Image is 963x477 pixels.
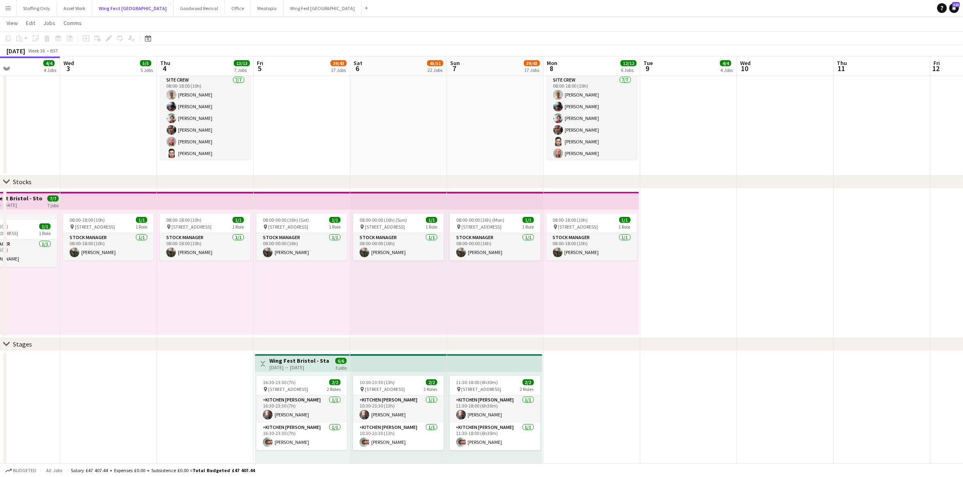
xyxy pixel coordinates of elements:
[71,467,255,473] div: Salary £47 407.44 + Expenses £0.00 + Subsistence £0.00 =
[740,59,751,67] span: Wed
[233,217,244,223] span: 1/1
[63,214,154,261] app-job-card: 08:00-18:00 (10h)1/1 [STREET_ADDRESS]1 RoleStock Manager1/108:00-18:00 (10h)[PERSON_NAME]
[57,0,92,16] button: Asset Work
[329,379,341,385] span: 2/2
[269,364,330,370] div: [DATE] → [DATE]
[426,379,437,385] span: 2/2
[426,217,437,223] span: 1/1
[619,217,631,223] span: 1/1
[13,468,36,473] span: Budgeted
[620,60,637,66] span: 12/12
[461,386,502,392] span: [STREET_ADDRESS]
[720,67,733,73] div: 4 Jobs
[140,60,151,66] span: 5/5
[546,214,637,261] div: 08:00-18:00 (10h)1/1 [STREET_ADDRESS]1 RoleStock Manager1/108:00-18:00 (10h)[PERSON_NAME]
[547,59,557,67] span: Mon
[353,423,444,450] app-card-role: Kitchen [PERSON_NAME]1/110:30-23:30 (13h)[PERSON_NAME]
[642,64,653,73] span: 9
[256,233,347,261] app-card-role: Stock Manager1/108:00-00:00 (16h)[PERSON_NAME]
[360,379,395,385] span: 10:30-23:30 (13h)
[251,0,284,16] button: Meatopia
[160,40,251,160] app-job-card: 08:00-18:00 (10h)7/7Wing Fest Bristol - Build & Derig [STREET_ADDRESS]1 RoleSite Crew7/708:00-18:...
[450,214,540,261] app-job-card: 08:00-00:00 (16h) (Mon)1/1 [STREET_ADDRESS]1 RoleStock Manager1/108:00-00:00 (16h)[PERSON_NAME]
[546,233,637,261] app-card-role: Stock Manager1/108:00-18:00 (10h)[PERSON_NAME]
[63,59,74,67] span: Wed
[17,0,57,16] button: Staffing Only
[40,18,59,28] a: Jobs
[428,67,443,73] div: 22 Jobs
[232,224,244,230] span: 1 Role
[353,59,362,67] span: Sat
[263,379,296,385] span: 16:30-23:30 (7h)
[353,376,444,450] app-job-card: 10:30-23:30 (13h)2/2 [STREET_ADDRESS]2 RolesKitchen [PERSON_NAME]1/110:30-23:30 (13h)[PERSON_NAME...
[60,18,85,28] a: Comms
[329,217,341,223] span: 1/1
[353,214,444,261] div: 08:00-00:00 (16h) (Sun)1/1 [STREET_ADDRESS]1 RoleStock Manager1/108:00-00:00 (16h)[PERSON_NAME]
[160,233,250,261] app-card-role: Stock Manager1/108:00-18:00 (10h)[PERSON_NAME]
[171,224,212,230] span: [STREET_ADDRESS]
[739,64,751,73] span: 10
[449,64,460,73] span: 7
[546,64,557,73] span: 8
[619,224,631,230] span: 1 Role
[949,3,959,13] a: 123
[523,379,534,385] span: 2/2
[39,230,51,236] span: 1 Role
[39,223,51,229] span: 1/1
[558,224,598,230] span: [STREET_ADDRESS]
[256,64,263,73] span: 5
[234,60,250,66] span: 13/13
[234,67,250,73] div: 7 Jobs
[952,2,960,7] span: 123
[160,76,251,173] app-card-role: Site Crew7/708:00-18:00 (10h)[PERSON_NAME][PERSON_NAME][PERSON_NAME][PERSON_NAME][PERSON_NAME][PE...
[456,379,498,385] span: 11:30-18:00 (6h30m)
[427,60,443,66] span: 45/51
[257,59,263,67] span: Fri
[135,224,147,230] span: 1 Role
[461,224,502,230] span: [STREET_ADDRESS]
[932,64,940,73] span: 12
[63,233,154,261] app-card-role: Stock Manager1/108:00-18:00 (10h)[PERSON_NAME]
[160,214,250,261] app-job-card: 08:00-18:00 (10h)1/1 [STREET_ADDRESS]1 RoleStock Manager1/108:00-18:00 (10h)[PERSON_NAME]
[6,19,18,27] span: View
[423,386,437,392] span: 2 Roles
[450,423,540,450] app-card-role: Kitchen [PERSON_NAME]1/111:30-18:00 (6h30m)[PERSON_NAME]
[547,40,637,160] app-job-card: 08:00-18:00 (10h)7/7Wing Fest Bristol - Build & Derig [STREET_ADDRESS]1 RoleSite Crew7/708:00-18:...
[43,60,55,66] span: 4/4
[92,0,174,16] button: Wing Fest [GEOGRAPHIC_DATA]
[268,224,308,230] span: [STREET_ADDRESS]
[720,60,731,66] span: 4/4
[836,64,847,73] span: 11
[70,217,105,223] span: 08:00-18:00 (10h)
[365,224,405,230] span: [STREET_ADDRESS]
[256,376,347,450] app-job-card: 16:30-23:30 (7h)2/2 [STREET_ADDRESS]2 RolesKitchen [PERSON_NAME]1/116:30-23:30 (7h)[PERSON_NAME]K...
[263,217,309,223] span: 08:00-00:00 (16h) (Sat)
[331,67,346,73] div: 17 Jobs
[140,67,153,73] div: 5 Jobs
[47,195,59,202] span: 7/7
[365,386,405,392] span: [STREET_ADDRESS]
[524,67,540,73] div: 17 Jobs
[166,217,201,223] span: 08:00-18:00 (10h)
[425,224,437,230] span: 1 Role
[4,466,38,475] button: Budgeted
[43,19,55,27] span: Jobs
[3,18,21,28] a: View
[193,467,255,473] span: Total Budgeted £47 407.44
[523,217,534,223] span: 1/1
[327,386,341,392] span: 2 Roles
[256,214,347,261] app-job-card: 08:00-00:00 (16h) (Sat)1/1 [STREET_ADDRESS]1 RoleStock Manager1/108:00-00:00 (16h)[PERSON_NAME]
[44,67,56,73] div: 4 Jobs
[450,376,540,450] app-job-card: 11:30-18:00 (6h30m)2/2 [STREET_ADDRESS]2 RolesKitchen [PERSON_NAME]1/111:30-18:00 (6h30m)[PERSON_...
[353,395,444,423] app-card-role: Kitchen [PERSON_NAME]1/110:30-23:30 (13h)[PERSON_NAME]
[26,19,35,27] span: Edit
[50,48,58,54] div: BST
[13,178,32,186] div: Stocks
[643,59,653,67] span: Tue
[450,395,540,423] app-card-role: Kitchen [PERSON_NAME]1/111:30-18:00 (6h30m)[PERSON_NAME]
